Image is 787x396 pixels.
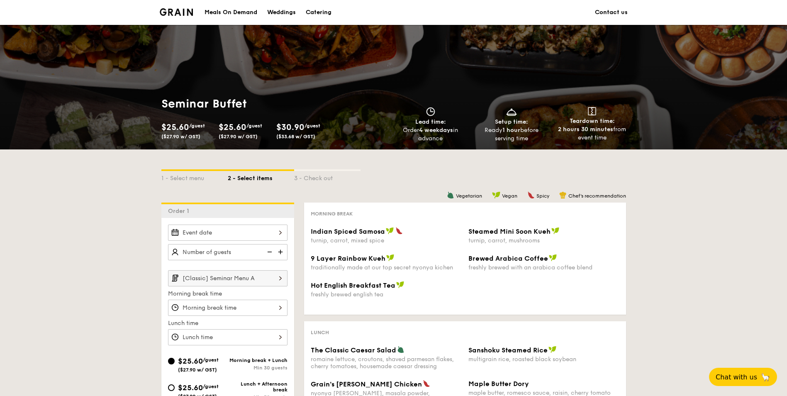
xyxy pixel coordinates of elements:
[396,281,404,288] img: icon-vegan.f8ff3823.svg
[386,254,395,262] img: icon-vegan.f8ff3823.svg
[311,346,396,354] span: The Classic Caesar Salad
[203,384,219,389] span: /guest
[168,329,288,345] input: Lunch time
[527,191,535,199] img: icon-spicy.37a8142b.svg
[276,134,315,139] span: ($33.68 w/ GST)
[168,300,288,316] input: Morning break time
[311,211,353,217] span: Morning break
[502,127,520,134] strong: 1 hour
[311,291,462,298] div: freshly brewed english tea
[474,126,548,143] div: Ready before serving time
[760,372,770,382] span: 🦙
[178,383,203,392] span: $25.60
[468,254,548,262] span: Brewed Arabica Coffee
[492,191,500,199] img: icon-vegan.f8ff3823.svg
[219,122,246,132] span: $25.60
[502,193,517,199] span: Vegan
[468,380,529,388] span: Maple Butter Dory
[228,357,288,363] div: Morning break + Lunch
[219,134,258,139] span: ($27.90 w/ GST)
[559,191,567,199] img: icon-chef-hat.a58ddaea.svg
[536,193,549,199] span: Spicy
[161,171,228,183] div: 1 - Select menu
[263,244,275,260] img: icon-reduce.1d2dbef1.svg
[161,122,189,132] span: $25.60
[419,127,453,134] strong: 4 weekdays
[568,193,626,199] span: Chef's recommendation
[311,237,462,244] div: turnip, carrot, mixed spice
[305,123,320,129] span: /guest
[168,358,175,364] input: $25.60/guest($27.90 w/ GST)Morning break + LunchMin 30 guests
[311,281,395,289] span: Hot English Breakfast Tea
[588,107,596,115] img: icon-teardown.65201eee.svg
[161,96,327,111] h1: Seminar Buffet
[468,346,548,354] span: Sanshoku Steamed Rice
[189,123,205,129] span: /guest
[228,365,288,371] div: Min 30 guests
[424,107,437,116] img: icon-clock.2db775ea.svg
[505,107,518,116] img: icon-dish.430c3a2e.svg
[168,319,288,328] label: Lunch time
[160,8,193,16] a: Logotype
[228,381,288,393] div: Lunch + Afternoon break
[294,171,361,183] div: 3 - Check out
[273,270,288,286] img: icon-chevron-right.3c0dfbd6.svg
[549,254,557,262] img: icon-vegan.f8ff3823.svg
[415,118,446,125] span: Lead time:
[311,380,422,388] span: Grain's [PERSON_NAME] Chicken
[468,356,619,363] div: multigrain rice, roasted black soybean
[558,126,613,133] strong: 2 hours 30 minutes
[394,126,468,143] div: Order in advance
[311,227,385,235] span: Indian Spiced Samosa
[168,290,288,298] label: Morning break time
[228,171,294,183] div: 2 - Select items
[311,264,462,271] div: traditionally made at our top secret nyonya kichen
[468,237,619,244] div: turnip, carrot, mushrooms
[168,208,192,215] span: Order 1
[168,384,175,391] input: $25.60/guest($27.90 w/ GST)Lunch + Afternoon breakMin 30 guests
[276,122,305,132] span: $30.90
[555,125,629,142] div: from event time
[397,346,404,353] img: icon-vegetarian.fe4039eb.svg
[203,357,219,363] span: /guest
[161,134,200,139] span: ($27.90 w/ GST)
[168,244,288,260] input: Number of guests
[275,244,288,260] img: icon-add.58712e84.svg
[311,254,385,262] span: 9 Layer Rainbow Kueh
[423,380,430,387] img: icon-spicy.37a8142b.svg
[311,356,462,370] div: romaine lettuce, croutons, shaved parmesan flakes, cherry tomatoes, housemade caesar dressing
[551,227,560,235] img: icon-vegan.f8ff3823.svg
[495,118,528,125] span: Setup time:
[160,8,193,16] img: Grain
[709,368,777,386] button: Chat with us🦙
[570,117,615,125] span: Teardown time:
[468,227,551,235] span: Steamed Mini Soon Kueh
[246,123,262,129] span: /guest
[468,264,619,271] div: freshly brewed with an arabica coffee blend
[178,357,203,366] span: $25.60
[548,346,557,353] img: icon-vegan.f8ff3823.svg
[716,373,757,381] span: Chat with us
[395,227,403,235] img: icon-spicy.37a8142b.svg
[311,330,329,335] span: Lunch
[168,225,288,241] input: Event date
[386,227,394,235] img: icon-vegan.f8ff3823.svg
[447,191,454,199] img: icon-vegetarian.fe4039eb.svg
[178,367,217,373] span: ($27.90 w/ GST)
[456,193,482,199] span: Vegetarian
